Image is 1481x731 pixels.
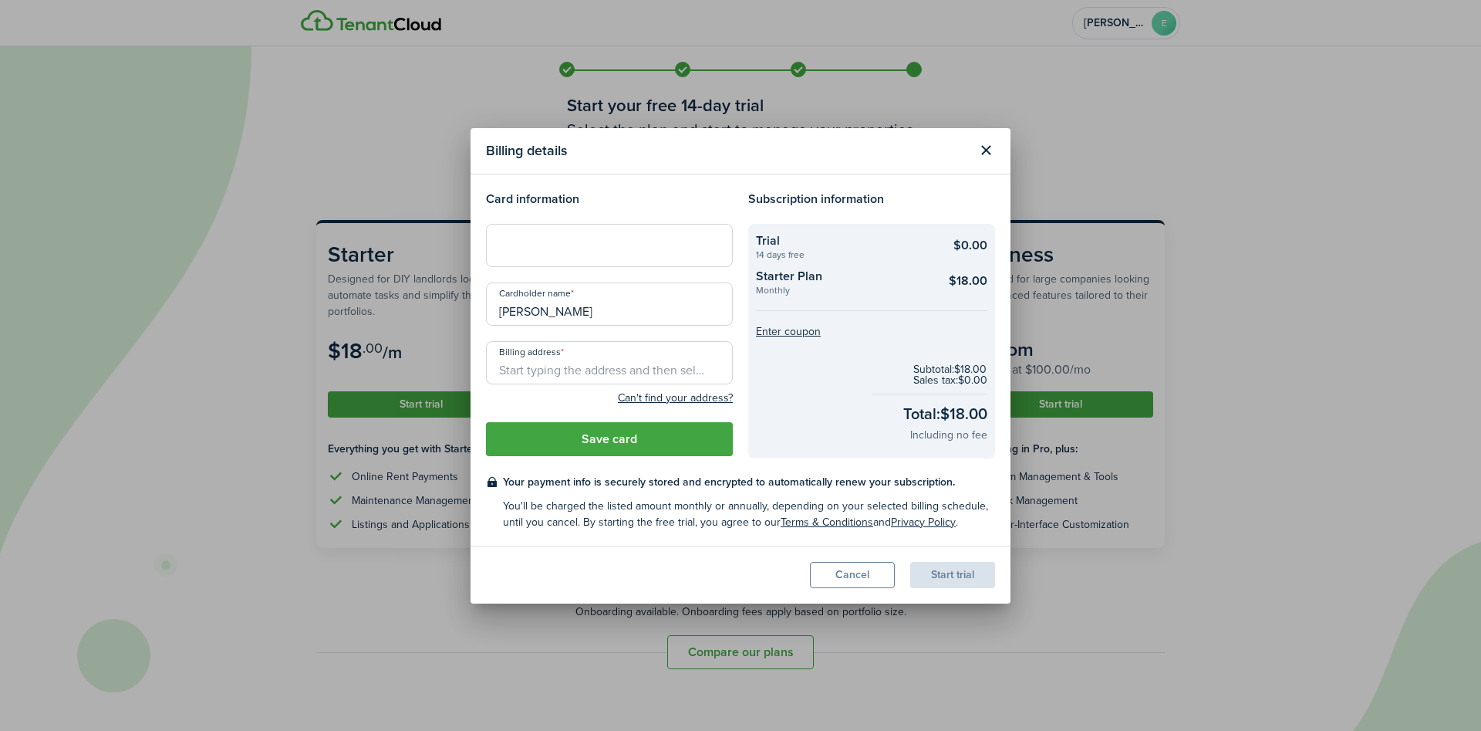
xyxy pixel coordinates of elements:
[810,562,895,588] button: Cancel
[913,364,987,375] checkout-subtotal-item: Subtotal: $18.00
[503,498,995,530] checkout-terms-secondary: You'll be charged the listed amount monthly or annually, depending on your selected billing sched...
[756,232,929,250] checkout-summary-item-title: Trial
[949,272,987,290] checkout-summary-item-main-price: $18.00
[953,236,987,255] checkout-summary-item-main-price: $0.00
[913,375,987,386] checkout-subtotal-item: Sales tax: $0.00
[903,402,987,425] checkout-total-main: Total: $18.00
[748,190,995,208] h4: Subscription information
[618,391,733,406] button: Can't find your address?
[496,238,723,252] iframe: Secure card payment input frame
[756,250,929,259] checkout-summary-item-description: 14 days free
[910,427,987,443] checkout-total-secondary: Including no fee
[781,514,873,530] a: Terms & Conditions
[756,327,821,337] button: Enter coupon
[486,422,733,456] button: Save card
[486,136,969,166] modal-title: Billing details
[756,267,929,286] checkout-summary-item-title: Starter Plan
[973,137,999,164] button: Close modal
[891,514,956,530] a: Privacy Policy
[486,190,733,208] h4: Card information
[756,286,929,295] checkout-summary-item-description: Monthly
[486,341,733,384] input: Start typing the address and then select from the dropdown
[503,474,995,490] checkout-terms-main: Your payment info is securely stored and encrypted to automatically renew your subscription.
